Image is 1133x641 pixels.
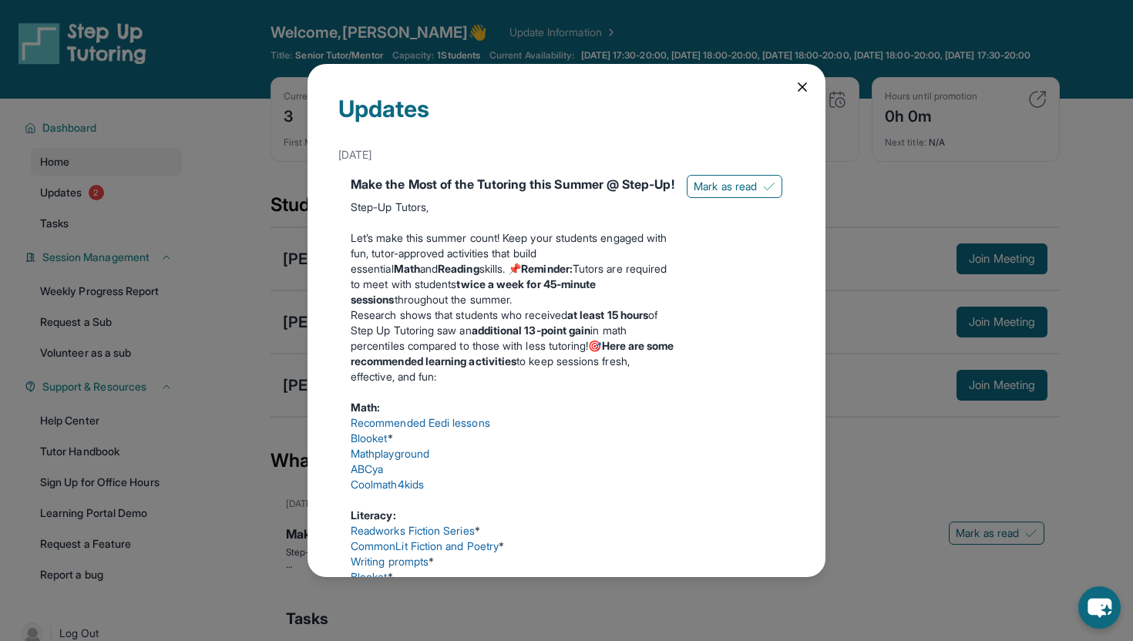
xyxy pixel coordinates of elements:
[351,307,674,384] p: Research shows that students who received of Step Up Tutoring saw an in math percentiles compared...
[687,175,782,198] button: Mark as read
[521,262,573,275] strong: Reminder:
[351,555,429,568] a: Writing prompts
[351,277,596,306] strong: twice a week for 45-minute sessions
[351,200,674,215] p: Step-Up Tutors,
[351,462,383,475] a: ABCya
[351,416,490,429] a: Recommended Eedi lessons
[472,324,591,337] strong: additional 13-point gain
[694,179,757,194] span: Mark as read
[1078,586,1121,629] button: chat-button
[351,447,429,460] a: Mathplayground
[351,508,396,522] strong: Literacy:
[338,141,795,169] div: [DATE]
[351,478,424,491] a: Coolmath4kids
[351,524,475,537] a: Readworks Fiction Series
[438,262,479,275] strong: Reading
[351,175,674,193] div: Make the Most of the Tutoring this Summer @ Step-Up!
[351,539,499,552] a: CommonLit Fiction and Poetry
[351,431,388,445] a: Blooket
[351,570,388,583] a: Blooket
[567,308,648,321] strong: at least 15 hours
[763,180,775,193] img: Mark as read
[351,230,674,307] p: Let’s make this summer count! Keep your students engaged with fun, tutor-approved activities that...
[351,401,380,414] strong: Math:
[394,262,420,275] strong: Math
[338,95,795,141] div: Updates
